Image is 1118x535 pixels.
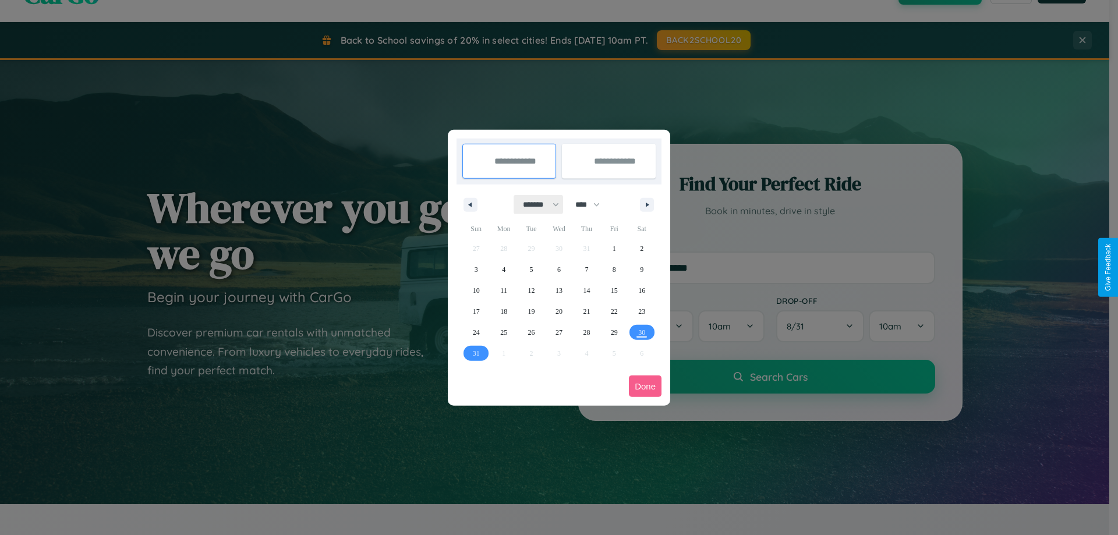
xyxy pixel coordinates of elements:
[462,301,490,322] button: 17
[628,280,656,301] button: 16
[611,322,618,343] span: 29
[518,280,545,301] button: 12
[462,280,490,301] button: 10
[530,259,533,280] span: 5
[473,301,480,322] span: 17
[600,219,628,238] span: Fri
[545,280,572,301] button: 13
[500,322,507,343] span: 25
[628,301,656,322] button: 23
[600,280,628,301] button: 15
[557,259,561,280] span: 6
[628,322,656,343] button: 30
[583,280,590,301] span: 14
[462,219,490,238] span: Sun
[518,259,545,280] button: 5
[600,259,628,280] button: 8
[462,322,490,343] button: 24
[490,301,517,322] button: 18
[545,301,572,322] button: 20
[573,259,600,280] button: 7
[462,343,490,364] button: 31
[573,301,600,322] button: 21
[638,322,645,343] span: 30
[611,280,618,301] span: 15
[518,219,545,238] span: Tue
[473,280,480,301] span: 10
[545,219,572,238] span: Wed
[640,259,643,280] span: 9
[583,301,590,322] span: 21
[585,259,588,280] span: 7
[629,375,661,397] button: Done
[573,219,600,238] span: Thu
[556,322,562,343] span: 27
[638,280,645,301] span: 16
[613,259,616,280] span: 8
[556,301,562,322] span: 20
[462,259,490,280] button: 3
[500,280,507,301] span: 11
[583,322,590,343] span: 28
[556,280,562,301] span: 13
[573,280,600,301] button: 14
[473,343,480,364] span: 31
[490,280,517,301] button: 11
[1104,244,1112,291] div: Give Feedback
[545,259,572,280] button: 6
[611,301,618,322] span: 22
[475,259,478,280] span: 3
[640,238,643,259] span: 2
[628,219,656,238] span: Sat
[600,322,628,343] button: 29
[502,259,505,280] span: 4
[613,238,616,259] span: 1
[490,259,517,280] button: 4
[600,238,628,259] button: 1
[628,259,656,280] button: 9
[528,301,535,322] span: 19
[628,238,656,259] button: 2
[490,219,517,238] span: Mon
[638,301,645,322] span: 23
[600,301,628,322] button: 22
[518,322,545,343] button: 26
[473,322,480,343] span: 24
[545,322,572,343] button: 27
[528,322,535,343] span: 26
[490,322,517,343] button: 25
[518,301,545,322] button: 19
[528,280,535,301] span: 12
[500,301,507,322] span: 18
[573,322,600,343] button: 28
